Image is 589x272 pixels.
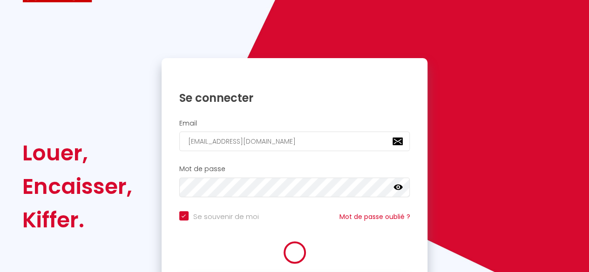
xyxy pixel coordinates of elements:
h2: Email [179,119,410,127]
div: Encaisser, [22,170,132,203]
a: Mot de passe oublié ? [339,212,410,221]
input: Ton Email [179,132,410,151]
h2: Mot de passe [179,165,410,173]
h1: Se connecter [179,91,410,105]
div: Kiffer. [22,203,132,237]
div: Louer, [22,136,132,170]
